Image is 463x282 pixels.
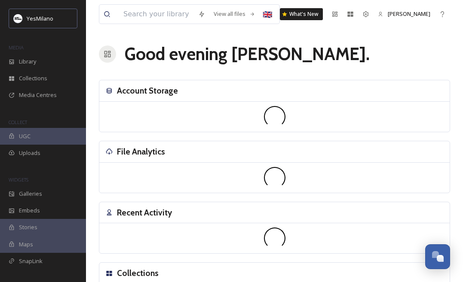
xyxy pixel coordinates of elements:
[117,85,178,97] h3: Account Storage
[425,244,450,269] button: Open Chat
[9,44,24,51] span: MEDIA
[19,190,42,198] span: Galleries
[260,6,275,22] div: 🇬🇧
[19,91,57,99] span: Media Centres
[280,8,323,20] a: What's New
[9,176,28,183] span: WIDGETS
[388,10,430,18] span: [PERSON_NAME]
[117,206,172,219] h3: Recent Activity
[9,119,27,125] span: COLLECT
[374,6,435,22] a: [PERSON_NAME]
[27,15,53,22] span: YesMilano
[14,14,22,23] img: Logo%20YesMilano%40150x.png
[125,41,370,67] h1: Good evening [PERSON_NAME] .
[19,206,40,215] span: Embeds
[19,223,37,231] span: Stories
[117,267,159,279] h3: Collections
[19,240,33,249] span: Maps
[209,6,260,22] a: View all files
[19,257,43,265] span: SnapLink
[19,149,40,157] span: Uploads
[117,146,165,158] h3: File Analytics
[19,132,31,140] span: UGC
[19,74,47,82] span: Collections
[19,58,36,66] span: Library
[119,5,194,24] input: Search your library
